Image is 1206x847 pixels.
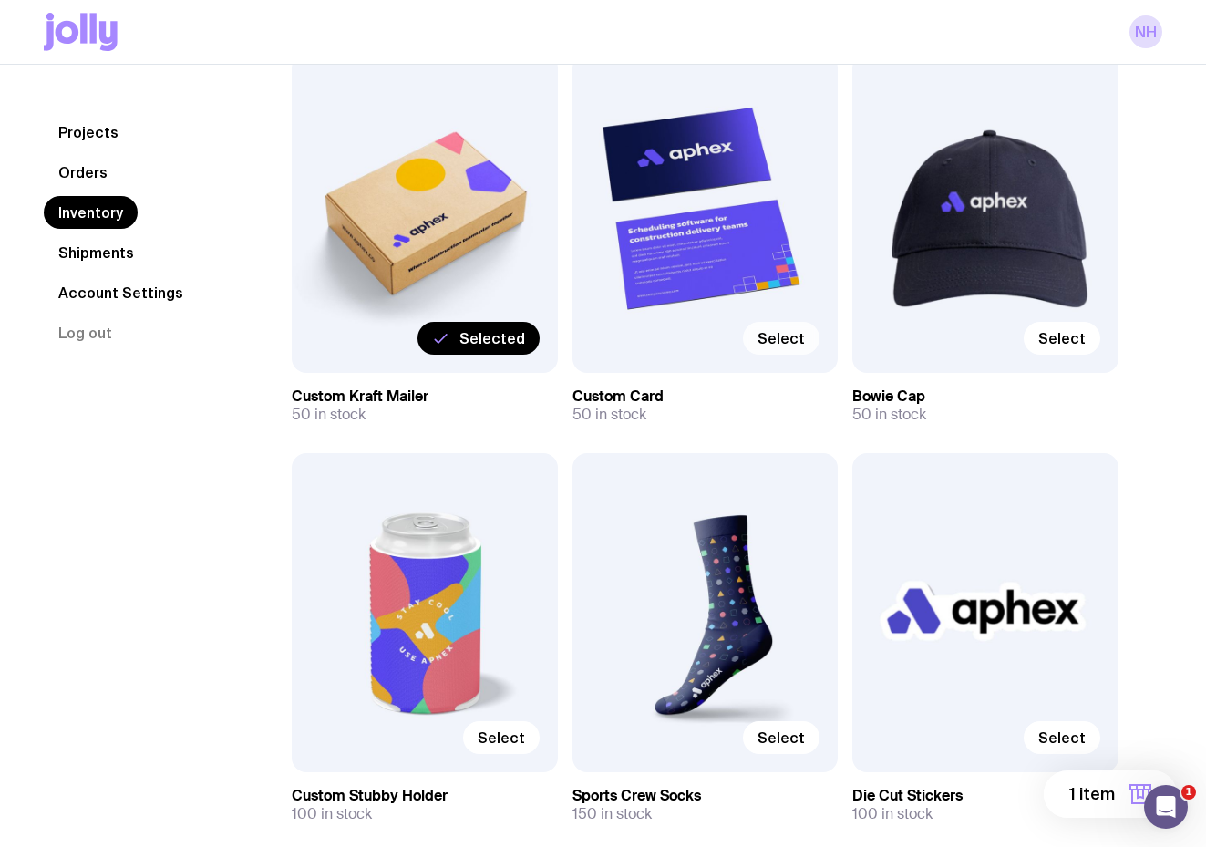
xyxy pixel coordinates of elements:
iframe: Intercom live chat [1144,785,1188,829]
span: 100 in stock [292,805,372,823]
a: Account Settings [44,276,198,309]
span: Select [1038,329,1086,347]
a: NH [1129,15,1162,48]
h3: Bowie Cap [852,387,1118,406]
span: Select [758,329,805,347]
a: Orders [44,156,122,189]
span: 50 in stock [852,406,926,424]
span: Select [758,728,805,747]
button: 1 item [1044,770,1177,818]
span: 1 [1181,785,1196,800]
h3: Custom Kraft Mailer [292,387,558,406]
span: 50 in stock [292,406,366,424]
span: 150 in stock [572,805,652,823]
span: Selected [459,329,525,347]
button: Log out [44,316,127,349]
a: Projects [44,116,133,149]
a: Shipments [44,236,149,269]
span: Select [1038,728,1086,747]
h3: Sports Crew Socks [572,787,839,805]
h3: Custom Card [572,387,839,406]
span: 100 in stock [852,805,933,823]
span: 50 in stock [572,406,646,424]
span: 1 item [1069,783,1115,805]
span: Select [478,728,525,747]
h3: Custom Stubby Holder [292,787,558,805]
h3: Die Cut Stickers [852,787,1118,805]
a: Inventory [44,196,138,229]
